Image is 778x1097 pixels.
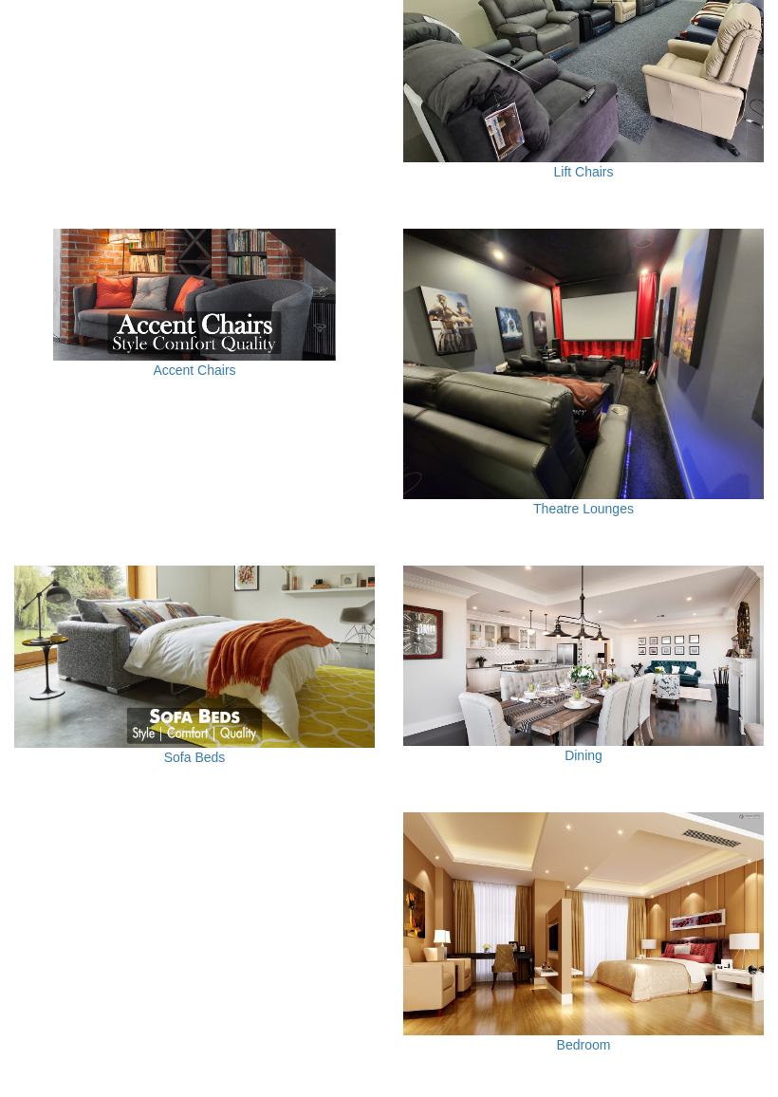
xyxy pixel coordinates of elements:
[14,566,375,748] img: Sofa Beds
[533,501,634,516] a: Theatre Lounges
[565,748,602,763] a: Dining
[153,363,235,378] a: Accent Chairs
[557,1037,611,1052] a: Bedroom
[403,229,764,499] img: Theatre Lounges
[403,812,764,1035] img: Bedroom
[403,566,764,746] img: Dining
[553,164,613,179] a: Lift Chairs
[164,750,226,765] a: Sofa Beds
[14,229,375,361] img: Accent Chairs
